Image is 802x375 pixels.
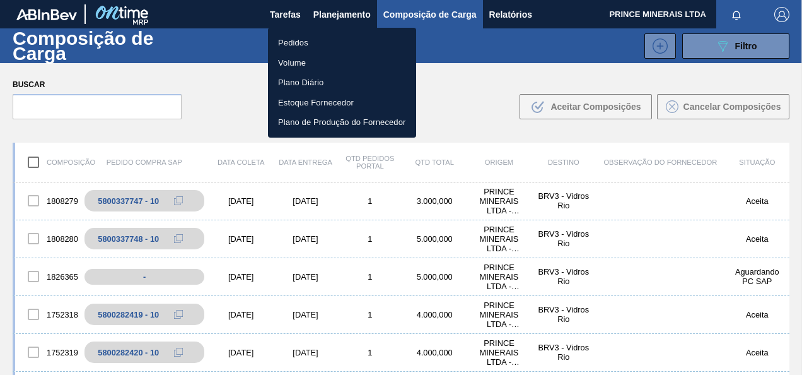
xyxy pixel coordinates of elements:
[268,73,416,93] a: Plano Diário
[268,33,416,53] a: Pedidos
[268,93,416,113] a: Estoque Fornecedor
[268,53,416,73] a: Volume
[268,112,416,133] a: Plano de Produção do Fornecedor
